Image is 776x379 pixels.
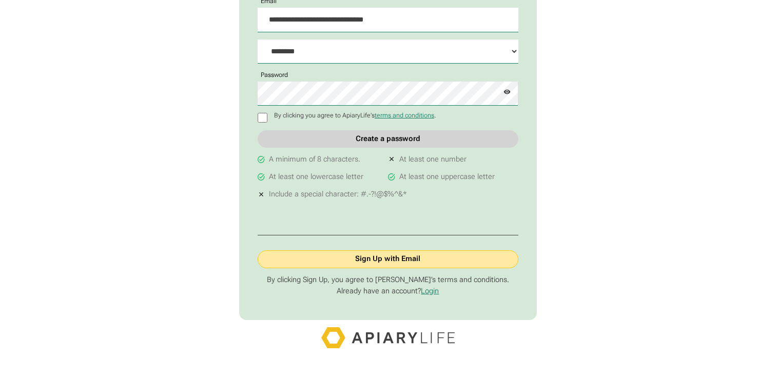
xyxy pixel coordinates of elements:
[258,250,518,268] a: Sign Up with Email
[258,153,388,166] li: A minimum of 8 characters.
[388,170,518,184] li: At least one uppercase letter
[421,287,439,295] a: Login
[258,188,518,201] li: Include a special character: #.-?!@$%^&*
[271,112,439,119] p: By clicking you agree to ApiaryLife's .
[258,170,388,184] li: At least one lowercase letter
[258,72,291,79] label: Password
[375,112,434,119] a: terms and conditions
[258,275,518,285] p: By clicking Sign Up, you agree to [PERSON_NAME]’s terms and conditions.
[388,153,518,166] li: At least one number
[258,287,518,296] p: Already have an account?
[258,130,518,148] a: Create a password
